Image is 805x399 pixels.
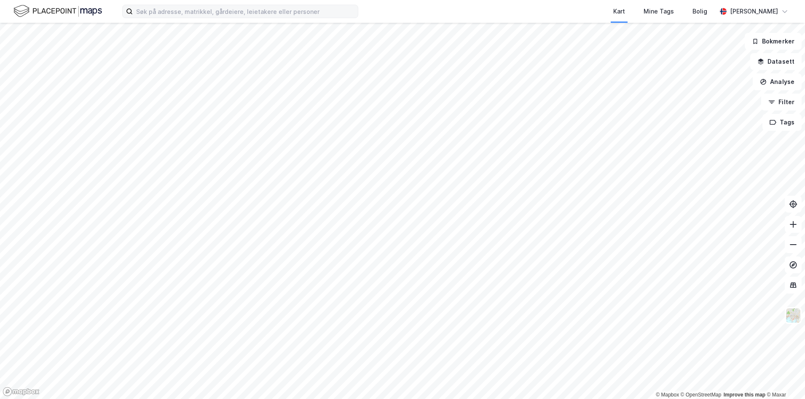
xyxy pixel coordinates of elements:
img: logo.f888ab2527a4732fd821a326f86c7f29.svg [13,4,102,19]
div: [PERSON_NAME] [730,6,778,16]
img: Z [785,307,801,324]
a: Mapbox homepage [3,387,40,396]
div: Bolig [692,6,707,16]
a: OpenStreetMap [681,392,722,398]
button: Bokmerker [745,33,802,50]
button: Tags [762,114,802,131]
button: Analyse [753,73,802,90]
a: Mapbox [656,392,679,398]
button: Filter [761,94,802,111]
div: Mine Tags [644,6,674,16]
iframe: Chat Widget [763,359,805,399]
div: Kart [613,6,625,16]
input: Søk på adresse, matrikkel, gårdeiere, leietakere eller personer [133,5,358,18]
a: Improve this map [724,392,765,398]
button: Datasett [750,53,802,70]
